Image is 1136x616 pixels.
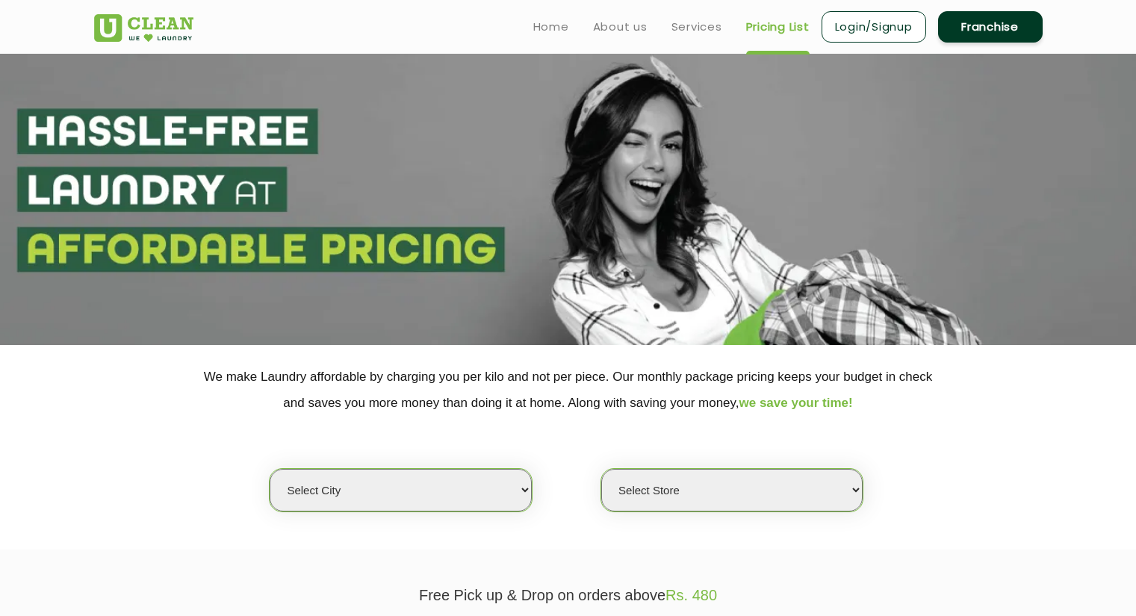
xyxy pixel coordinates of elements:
span: we save your time! [739,396,853,410]
a: About us [593,18,648,36]
p: We make Laundry affordable by charging you per kilo and not per piece. Our monthly package pricin... [94,364,1043,416]
a: Pricing List [746,18,810,36]
img: UClean Laundry and Dry Cleaning [94,14,193,42]
a: Login/Signup [822,11,926,43]
a: Services [671,18,722,36]
p: Free Pick up & Drop on orders above [94,587,1043,604]
span: Rs. 480 [665,587,717,603]
a: Home [533,18,569,36]
a: Franchise [938,11,1043,43]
